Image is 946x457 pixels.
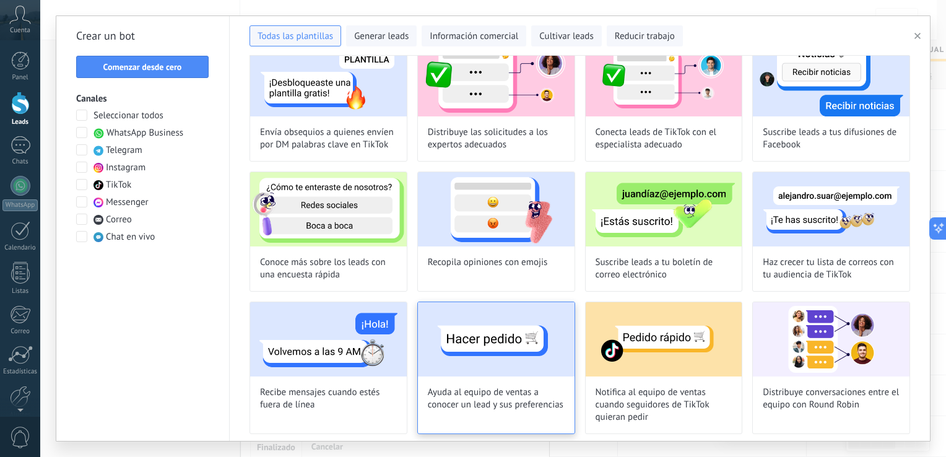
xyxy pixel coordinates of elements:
img: Conoce más sobre los leads con una encuesta rápida [250,172,407,246]
img: Recibe mensajes cuando estés fuera de línea [250,302,407,376]
div: Correo [2,328,38,336]
span: Reducir trabajo [615,30,675,43]
span: Distribuye conversaciones entre el equipo con Round Robin [763,386,900,411]
img: Suscribe leads a tu boletín de correo electrónico [586,172,742,246]
span: Recopila opiniones con emojis [428,256,548,269]
span: Cuenta [10,27,30,35]
img: Notifica al equipo de ventas cuando seguidores de TikTok quieran pedir [586,302,742,376]
div: Chats [2,158,38,166]
span: Envía obsequios a quienes envíen por DM palabras clave en TikTok [260,126,397,151]
span: Instagram [106,162,145,174]
button: Cultivar leads [531,25,601,46]
img: Ayuda al equipo de ventas a conocer un lead y sus preferencias [418,302,575,376]
span: Suscribe leads a tus difusiones de Facebook [763,126,900,151]
span: Correo [106,214,132,226]
span: Telegram [106,144,142,157]
img: Distribuye conversaciones entre el equipo con Round Robin [753,302,909,376]
h3: Canales [76,93,209,105]
div: Leads [2,118,38,126]
img: Conecta leads de TikTok con el especialista adecuado [586,42,742,116]
span: Generar leads [354,30,409,43]
div: Estadísticas [2,368,38,376]
button: Generar leads [346,25,417,46]
span: Cultivar leads [539,30,593,43]
span: Seleccionar todos [93,110,163,122]
span: Suscribe leads a tu boletín de correo electrónico [596,256,732,281]
span: TikTok [106,179,131,191]
span: Chat en vivo [106,231,155,243]
span: Messenger [106,196,149,209]
span: Notifica al equipo de ventas cuando seguidores de TikTok quieran pedir [596,386,732,424]
span: Todas las plantillas [258,30,333,43]
button: Información comercial [422,25,526,46]
span: Haz crecer tu lista de correos con tu audiencia de TikTok [763,256,900,281]
span: Conecta leads de TikTok con el especialista adecuado [596,126,732,151]
span: Comenzar desde cero [103,63,182,71]
div: WhatsApp [2,199,38,211]
img: Haz crecer tu lista de correos con tu audiencia de TikTok [753,172,909,246]
img: Envía obsequios a quienes envíen por DM palabras clave en TikTok [250,42,407,116]
div: Panel [2,74,38,82]
img: Recopila opiniones con emojis [418,172,575,246]
button: Comenzar desde cero [76,56,209,78]
img: Suscribe leads a tus difusiones de Facebook [753,42,909,116]
div: Listas [2,287,38,295]
button: Reducir trabajo [607,25,683,46]
span: WhatsApp Business [106,127,183,139]
span: Información comercial [430,30,518,43]
img: Distribuye las solicitudes a los expertos adecuados [418,42,575,116]
h2: Crear un bot [76,26,209,46]
span: Distribuye las solicitudes a los expertos adecuados [428,126,565,151]
button: Todas las plantillas [250,25,341,46]
span: Conoce más sobre los leads con una encuesta rápida [260,256,397,281]
span: Recibe mensajes cuando estés fuera de línea [260,386,397,411]
span: Ayuda al equipo de ventas a conocer un lead y sus preferencias [428,386,565,411]
div: Calendario [2,244,38,252]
